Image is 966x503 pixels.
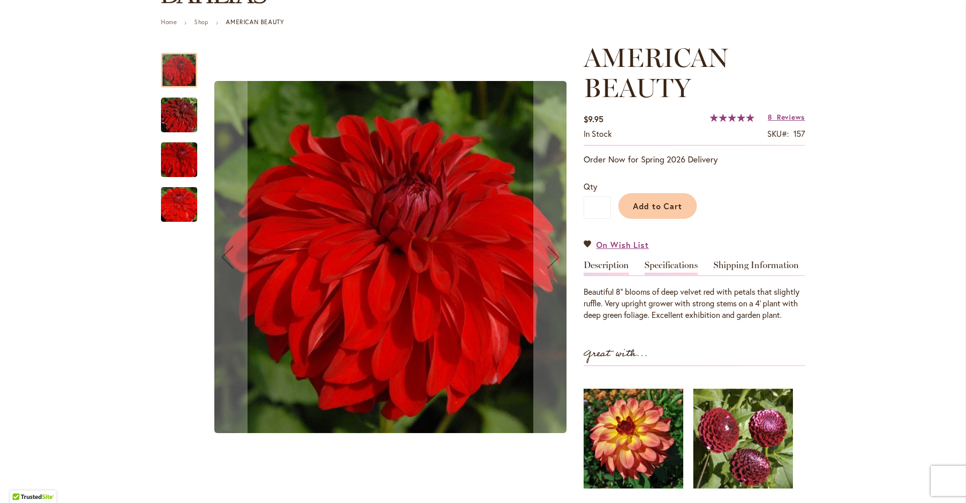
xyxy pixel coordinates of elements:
[207,43,248,472] button: Previous
[693,376,793,501] img: CHICK A DEE
[793,128,805,140] div: 157
[207,43,574,472] div: AMERICAN BEAUTYAMERICAN BEAUTYAMERICAN BEAUTY
[584,346,648,362] strong: Great with...
[8,467,36,495] iframe: Launch Accessibility Center
[143,181,215,229] img: AMERICAN BEAUTY
[161,132,207,177] div: AMERICAN BEAUTY
[161,88,207,132] div: AMERICAN BEAUTY
[161,43,207,88] div: AMERICAN BEAUTY
[777,112,805,122] span: Reviews
[207,43,574,472] div: AMERICAN BEAUTY
[207,43,620,472] div: Product Images
[584,42,728,104] span: AMERICAN BEAUTY
[584,261,629,275] a: Description
[584,128,612,139] span: In stock
[584,128,612,140] div: Availability
[584,153,805,165] p: Order Now for Spring 2026 Delivery
[596,239,649,250] span: On Wish List
[161,18,177,26] a: Home
[710,114,754,122] div: 100%
[768,112,805,122] a: 8 Reviews
[713,261,799,275] a: Shipping Information
[194,18,208,26] a: Shop
[161,177,197,222] div: AMERICAN BEAUTY
[584,239,649,250] a: On Wish List
[584,261,805,321] div: Detailed Product Info
[768,112,772,122] span: 8
[143,136,215,184] img: AMERICAN BEAUTY
[584,114,603,124] span: $9.95
[584,286,805,321] div: Beautiful 8” blooms of deep velvet red with petals that slightly ruffle. Very upright grower with...
[645,261,698,275] a: Specifications
[584,181,597,192] span: Qty
[143,91,215,139] img: AMERICAN BEAUTY
[767,128,789,139] strong: SKU
[533,43,574,472] button: Next
[618,193,697,219] button: Add to Cart
[226,18,284,26] strong: AMERICAN BEAUTY
[633,201,683,211] span: Add to Cart
[584,376,683,501] img: MAI TAI
[214,81,567,433] img: AMERICAN BEAUTY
